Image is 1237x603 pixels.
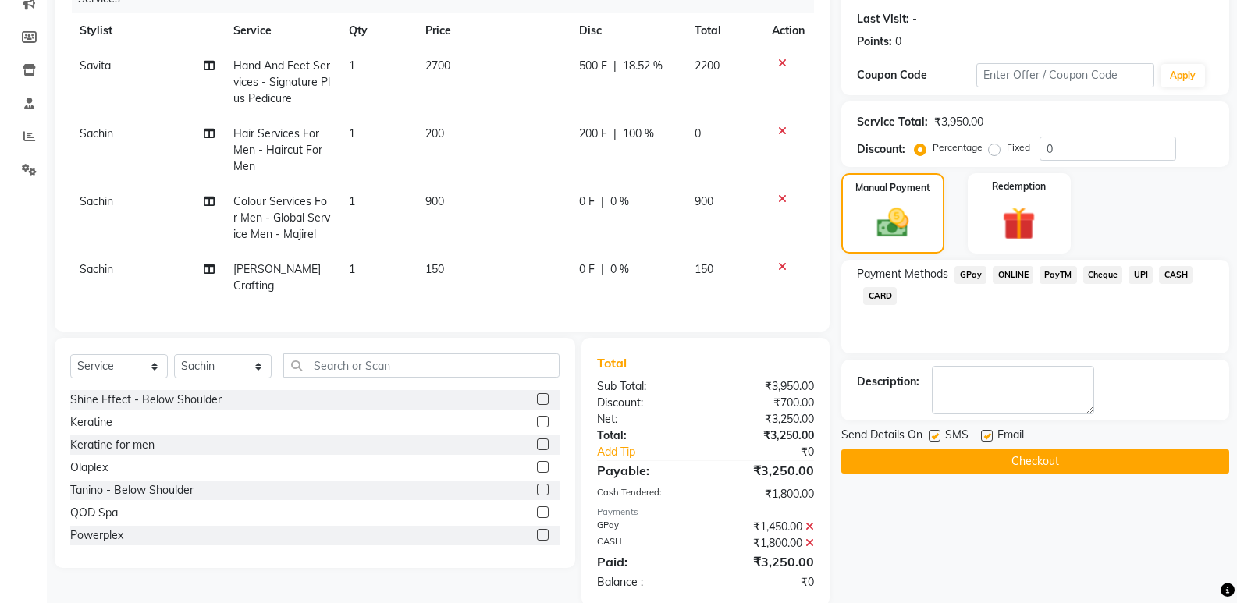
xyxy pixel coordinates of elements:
[579,126,607,142] span: 200 F
[706,427,826,444] div: ₹3,250.00
[976,63,1154,87] input: Enter Offer / Coupon Code
[233,262,321,293] span: [PERSON_NAME] Crafting
[585,552,706,571] div: Paid:
[610,261,629,278] span: 0 %
[224,13,339,48] th: Service
[992,179,1046,193] label: Redemption
[585,378,706,395] div: Sub Total:
[339,13,417,48] th: Qty
[80,59,111,73] span: Savita
[857,266,948,282] span: Payment Methods
[997,427,1024,446] span: Email
[857,141,905,158] div: Discount:
[585,444,726,460] a: Add Tip
[425,194,444,208] span: 900
[349,126,355,140] span: 1
[613,58,617,74] span: |
[857,11,909,27] div: Last Visit:
[579,58,607,74] span: 500 F
[1161,64,1205,87] button: Apply
[706,552,826,571] div: ₹3,250.00
[1083,266,1123,284] span: Cheque
[706,378,826,395] div: ₹3,950.00
[857,67,976,83] div: Coupon Code
[585,519,706,535] div: GPay
[601,193,604,210] span: |
[706,486,826,502] div: ₹1,800.00
[841,449,1229,474] button: Checkout
[416,13,569,48] th: Price
[695,126,701,140] span: 0
[70,414,112,431] div: Keratine
[80,262,113,276] span: Sachin
[1007,140,1030,154] label: Fixed
[762,13,814,48] th: Action
[706,535,826,552] div: ₹1,800.00
[585,535,706,552] div: CASH
[1159,266,1193,284] span: CASH
[706,395,826,411] div: ₹700.00
[585,427,706,444] div: Total:
[934,114,983,130] div: ₹3,950.00
[726,444,826,460] div: ₹0
[233,59,330,105] span: Hand And Feet Services - Signature Plus Pedicure
[349,262,355,276] span: 1
[623,126,654,142] span: 100 %
[685,13,762,48] th: Total
[585,411,706,427] div: Net:
[597,355,633,371] span: Total
[597,505,814,519] div: Payments
[945,427,969,446] span: SMS
[954,266,986,284] span: GPay
[585,395,706,411] div: Discount:
[283,353,560,378] input: Search or Scan
[425,126,444,140] span: 200
[613,126,617,142] span: |
[706,411,826,427] div: ₹3,250.00
[70,527,123,544] div: Powerplex
[233,126,322,173] span: Hair Services For Men - Haircut For Men
[695,262,713,276] span: 150
[610,193,629,210] span: 0 %
[585,574,706,591] div: Balance :
[895,34,901,50] div: 0
[80,194,113,208] span: Sachin
[233,194,330,241] span: Colour Services For Men - Global Service Men - Majirel
[857,34,892,50] div: Points:
[867,204,919,241] img: _cash.svg
[579,261,595,278] span: 0 F
[857,114,928,130] div: Service Total:
[349,194,355,208] span: 1
[570,13,686,48] th: Disc
[706,461,826,480] div: ₹3,250.00
[933,140,983,154] label: Percentage
[585,461,706,480] div: Payable:
[70,437,155,453] div: Keratine for men
[695,194,713,208] span: 900
[70,459,108,476] div: Olaplex
[585,486,706,502] div: Cash Tendered:
[579,193,595,210] span: 0 F
[1040,266,1077,284] span: PayTM
[695,59,720,73] span: 2200
[70,13,224,48] th: Stylist
[349,59,355,73] span: 1
[1129,266,1153,284] span: UPI
[993,266,1033,284] span: ONLINE
[425,59,450,73] span: 2700
[857,374,919,390] div: Description:
[992,203,1046,244] img: _gift.svg
[80,126,113,140] span: Sachin
[706,519,826,535] div: ₹1,450.00
[70,482,194,498] div: Tanino - Below Shoulder
[425,262,444,276] span: 150
[706,574,826,591] div: ₹0
[70,505,118,521] div: QOD Spa
[863,287,897,305] span: CARD
[912,11,917,27] div: -
[855,181,930,195] label: Manual Payment
[623,58,663,74] span: 18.52 %
[601,261,604,278] span: |
[841,427,922,446] span: Send Details On
[70,392,222,408] div: Shine Effect - Below Shoulder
